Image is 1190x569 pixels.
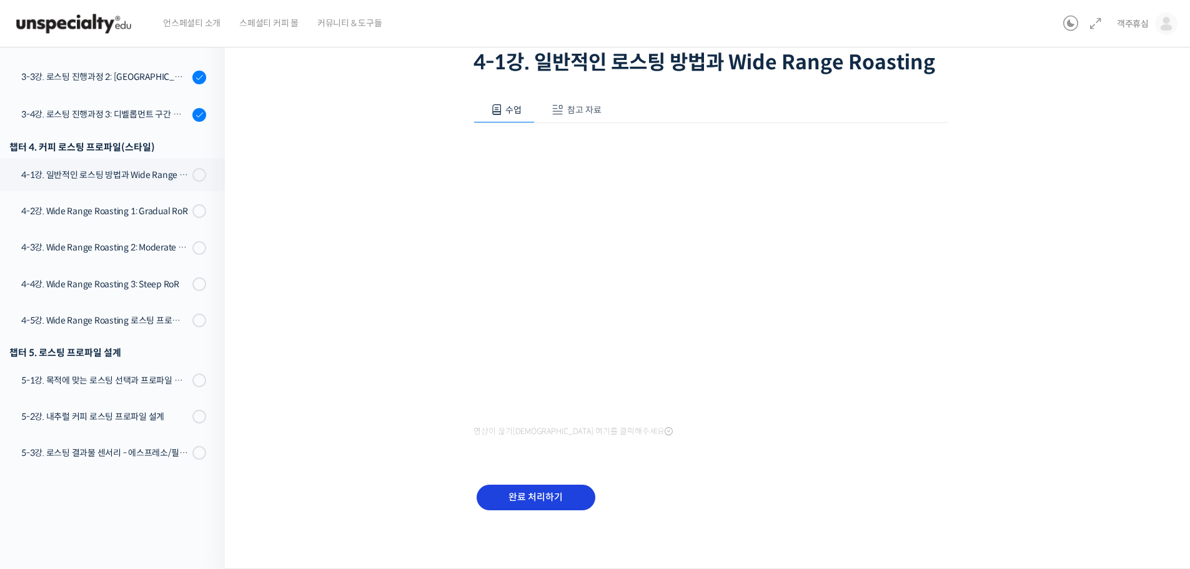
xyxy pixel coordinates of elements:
div: 5-2강. 내추럴 커피 로스팅 프로파일 설계 [21,410,189,423]
div: 챕터 4. 커피 로스팅 프로파일(스타일) [9,139,206,156]
div: 4-1강. 일반적인 로스팅 방법과 Wide Range Roasting [21,168,189,182]
span: 수업 [505,104,522,116]
div: 3-3강. 로스팅 진행과정 2: [GEOGRAPHIC_DATA], [GEOGRAPHIC_DATA] 구간 열량 컨트롤 [21,70,189,84]
a: 대화 [82,396,161,427]
div: 5-3강. 로스팅 결과물 센서리 - 에스프레소/필터 커피 [21,446,189,460]
span: 홈 [39,415,47,425]
h1: 4-1강. 일반적인 로스팅 방법과 Wide Range Roasting [474,51,948,74]
div: 4-3강. Wide Range Roasting 2: Moderate RoR [21,240,189,254]
span: 객주휴심 [1117,18,1149,29]
span: 대화 [114,415,129,425]
input: 완료 처리하기 [477,485,595,510]
div: 4-5강. Wide Range Roasting 로스팅 프로파일 비교 [21,314,189,327]
span: 참고 자료 [567,104,602,116]
div: 3-4강. 로스팅 진행과정 3: 디벨롭먼트 구간 열량 컨트롤 [21,107,189,121]
a: 홈 [4,396,82,427]
a: 설정 [161,396,240,427]
span: 설정 [193,415,208,425]
div: 4-2강. Wide Range Roasting 1: Gradual RoR [21,204,189,218]
span: 영상이 끊기[DEMOGRAPHIC_DATA] 여기를 클릭해주세요 [474,427,673,437]
div: 챕터 5. 로스팅 프로파일 설계 [9,344,206,361]
div: 5-1강. 목적에 맞는 로스팅 선택과 프로파일 설계 [21,374,189,387]
div: 4-4강. Wide Range Roasting 3: Steep RoR [21,277,189,291]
